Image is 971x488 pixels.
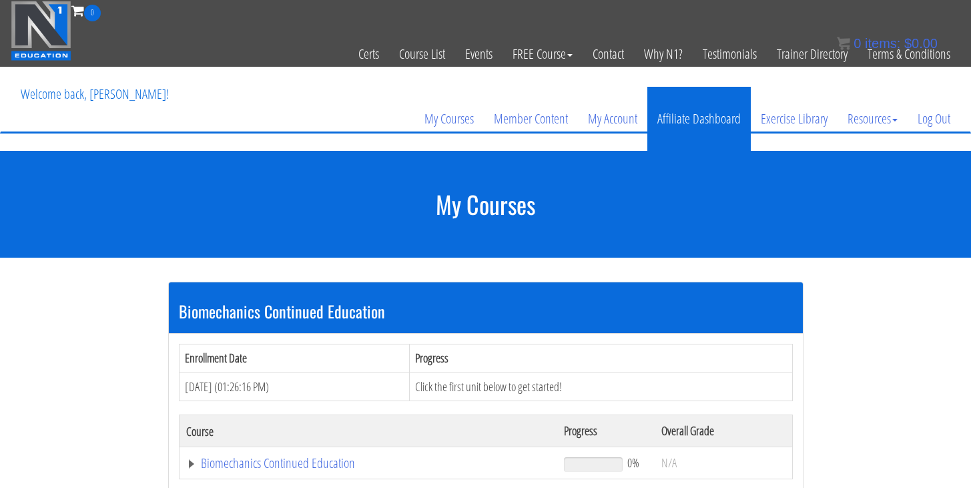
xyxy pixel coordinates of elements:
[647,87,751,151] a: Affiliate Dashboard
[693,21,767,87] a: Testimonials
[854,36,861,51] span: 0
[655,447,792,479] td: N/A
[858,21,960,87] a: Terms & Conditions
[838,87,908,151] a: Resources
[557,415,654,447] th: Progress
[389,21,455,87] a: Course List
[503,21,583,87] a: FREE Course
[455,21,503,87] a: Events
[904,36,938,51] bdi: 0.00
[751,87,838,151] a: Exercise Library
[179,302,793,320] h3: Biomechanics Continued Education
[71,1,101,19] a: 0
[908,87,960,151] a: Log Out
[179,415,557,447] th: Course
[179,373,410,401] td: [DATE] (01:26:16 PM)
[578,87,647,151] a: My Account
[410,373,792,401] td: Click the first unit below to get started!
[837,36,938,51] a: 0 items: $0.00
[11,67,179,121] p: Welcome back, [PERSON_NAME]!
[186,457,551,470] a: Biomechanics Continued Education
[11,1,71,61] img: n1-education
[410,344,792,373] th: Progress
[767,21,858,87] a: Trainer Directory
[655,415,792,447] th: Overall Grade
[904,36,912,51] span: $
[484,87,578,151] a: Member Content
[634,21,693,87] a: Why N1?
[865,36,900,51] span: items:
[84,5,101,21] span: 0
[414,87,484,151] a: My Courses
[583,21,634,87] a: Contact
[627,455,639,470] span: 0%
[837,37,850,50] img: icon11.png
[348,21,389,87] a: Certs
[179,344,410,373] th: Enrollment Date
